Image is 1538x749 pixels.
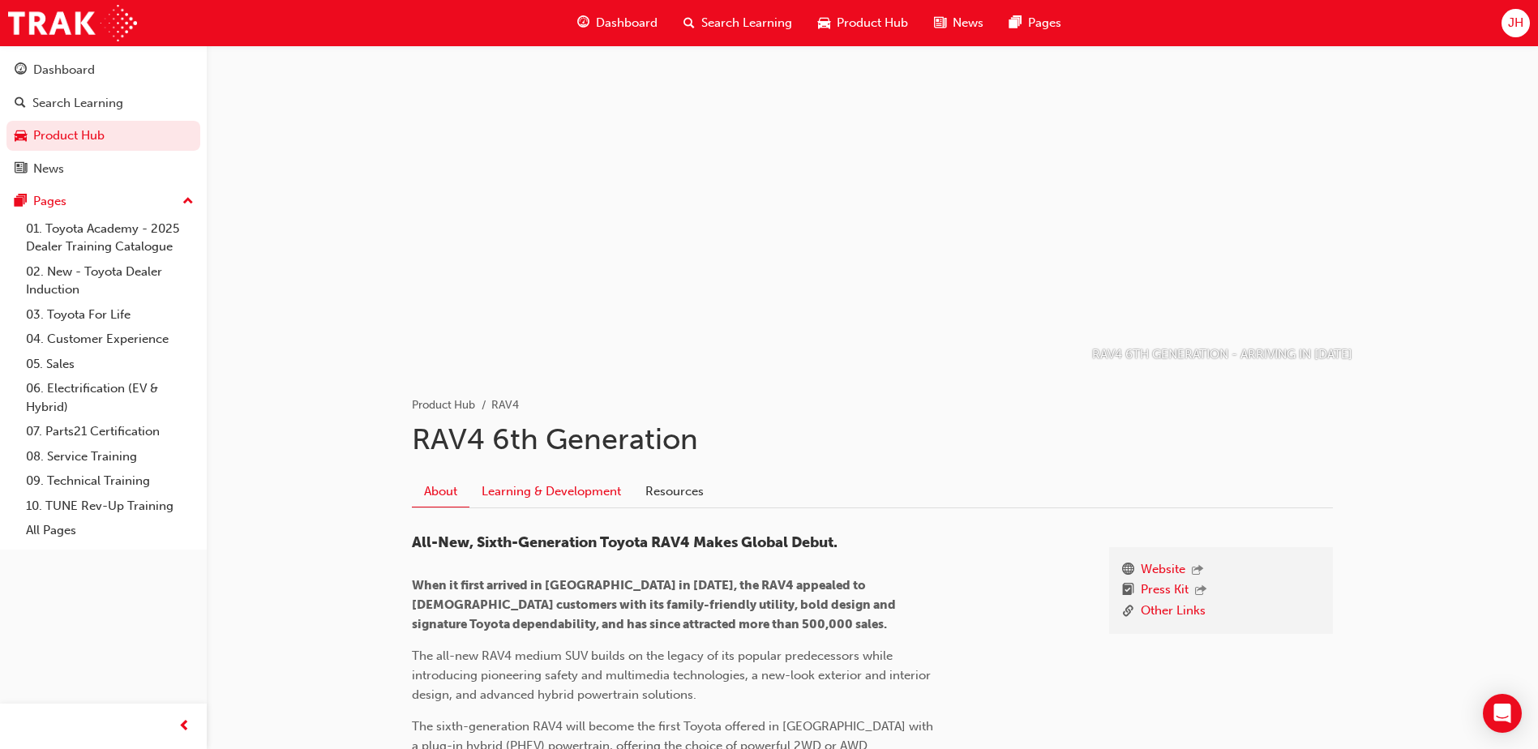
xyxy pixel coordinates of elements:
[953,14,983,32] span: News
[491,396,519,415] li: RAV4
[469,476,633,507] a: Learning & Development
[19,376,200,419] a: 06. Electrification (EV & Hybrid)
[6,186,200,216] button: Pages
[412,578,898,631] span: When it first arrived in [GEOGRAPHIC_DATA] in [DATE], the RAV4 appealed to [DEMOGRAPHIC_DATA] cus...
[934,13,946,33] span: news-icon
[33,160,64,178] div: News
[19,444,200,469] a: 08. Service Training
[15,129,27,143] span: car-icon
[412,476,469,507] a: About
[1122,560,1134,581] span: www-icon
[182,191,194,212] span: up-icon
[1141,601,1206,622] a: Other Links
[33,61,95,79] div: Dashboard
[19,302,200,327] a: 03. Toyota For Life
[412,648,934,702] span: The all-new RAV4 medium SUV builds on the legacy of its popular predecessors while introducing pi...
[33,192,66,211] div: Pages
[1502,9,1530,37] button: JH
[564,6,670,40] a: guage-iconDashboard
[19,494,200,519] a: 10. TUNE Rev-Up Training
[32,94,123,113] div: Search Learning
[1122,601,1134,622] span: link-icon
[19,469,200,494] a: 09. Technical Training
[15,162,27,177] span: news-icon
[6,154,200,184] a: News
[19,419,200,444] a: 07. Parts21 Certification
[1192,564,1203,578] span: outbound-icon
[19,259,200,302] a: 02. New - Toyota Dealer Induction
[633,476,716,507] a: Resources
[1508,14,1523,32] span: JH
[19,327,200,352] a: 04. Customer Experience
[805,6,921,40] a: car-iconProduct Hub
[15,195,27,209] span: pages-icon
[178,717,191,737] span: prev-icon
[670,6,805,40] a: search-iconSearch Learning
[412,398,475,412] a: Product Hub
[837,14,908,32] span: Product Hub
[15,96,26,111] span: search-icon
[6,88,200,118] a: Search Learning
[6,121,200,151] a: Product Hub
[996,6,1074,40] a: pages-iconPages
[1028,14,1061,32] span: Pages
[412,422,1333,457] h1: RAV4 6th Generation
[1141,560,1185,581] a: Website
[1195,584,1206,598] span: outbound-icon
[8,5,137,41] img: Trak
[1009,13,1022,33] span: pages-icon
[701,14,792,32] span: Search Learning
[15,63,27,78] span: guage-icon
[1141,580,1189,601] a: Press Kit
[577,13,589,33] span: guage-icon
[6,55,200,85] a: Dashboard
[1092,345,1352,364] p: RAV4 6TH GENERATION - ARRIVING IN [DATE]
[6,52,200,186] button: DashboardSearch LearningProduct HubNews
[818,13,830,33] span: car-icon
[596,14,658,32] span: Dashboard
[19,352,200,377] a: 05. Sales
[1122,580,1134,601] span: booktick-icon
[683,13,695,33] span: search-icon
[1483,694,1522,733] div: Open Intercom Messenger
[19,216,200,259] a: 01. Toyota Academy - 2025 Dealer Training Catalogue
[921,6,996,40] a: news-iconNews
[412,533,838,551] span: All-New, Sixth-Generation Toyota RAV4 Makes Global Debut.
[19,518,200,543] a: All Pages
